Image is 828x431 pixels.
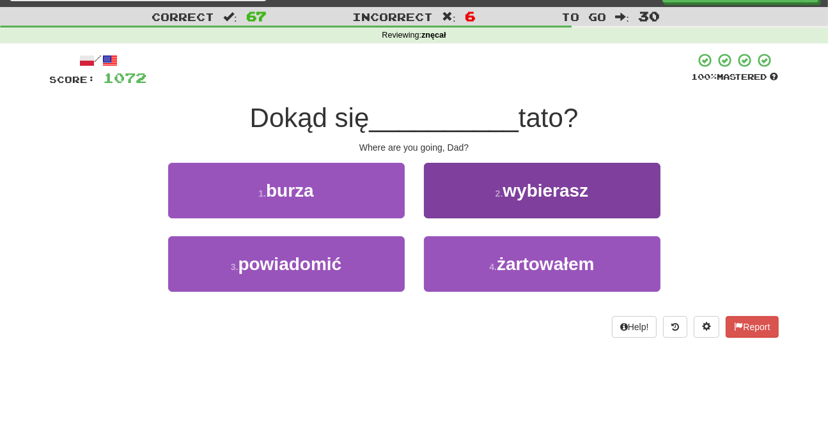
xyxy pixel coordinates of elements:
span: wybierasz [503,181,588,200]
span: __________ [369,103,519,133]
button: Report [726,316,778,338]
button: Round history (alt+y) [663,316,687,338]
span: Score: [50,74,96,85]
button: 3.powiadomić [168,236,405,292]
span: 6 [465,8,476,24]
button: 2.wybierasz [424,163,660,218]
span: tato? [519,103,578,133]
span: Correct [152,10,214,23]
span: To go [561,10,606,23]
span: burza [266,181,314,200]
span: powiadomić [238,254,341,274]
span: : [223,11,237,22]
button: 4.żartowałem [424,236,660,292]
span: : [442,11,456,22]
strong: znęcał [421,31,446,40]
span: żartowałem [497,254,595,274]
span: 100 % [692,72,717,82]
button: 1.burza [168,163,405,218]
small: 1 . [258,188,266,199]
div: / [50,52,147,68]
span: 1072 [104,70,147,86]
small: 4 . [489,262,497,272]
small: 3 . [231,262,238,272]
div: Where are you going, Dad? [50,141,779,154]
span: 67 [246,8,267,24]
span: Incorrect [352,10,433,23]
button: Help! [612,316,657,338]
span: Dokąd się [250,103,370,133]
div: Mastered [692,72,779,83]
small: 2 . [496,188,503,199]
span: 30 [638,8,660,24]
span: : [615,11,629,22]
